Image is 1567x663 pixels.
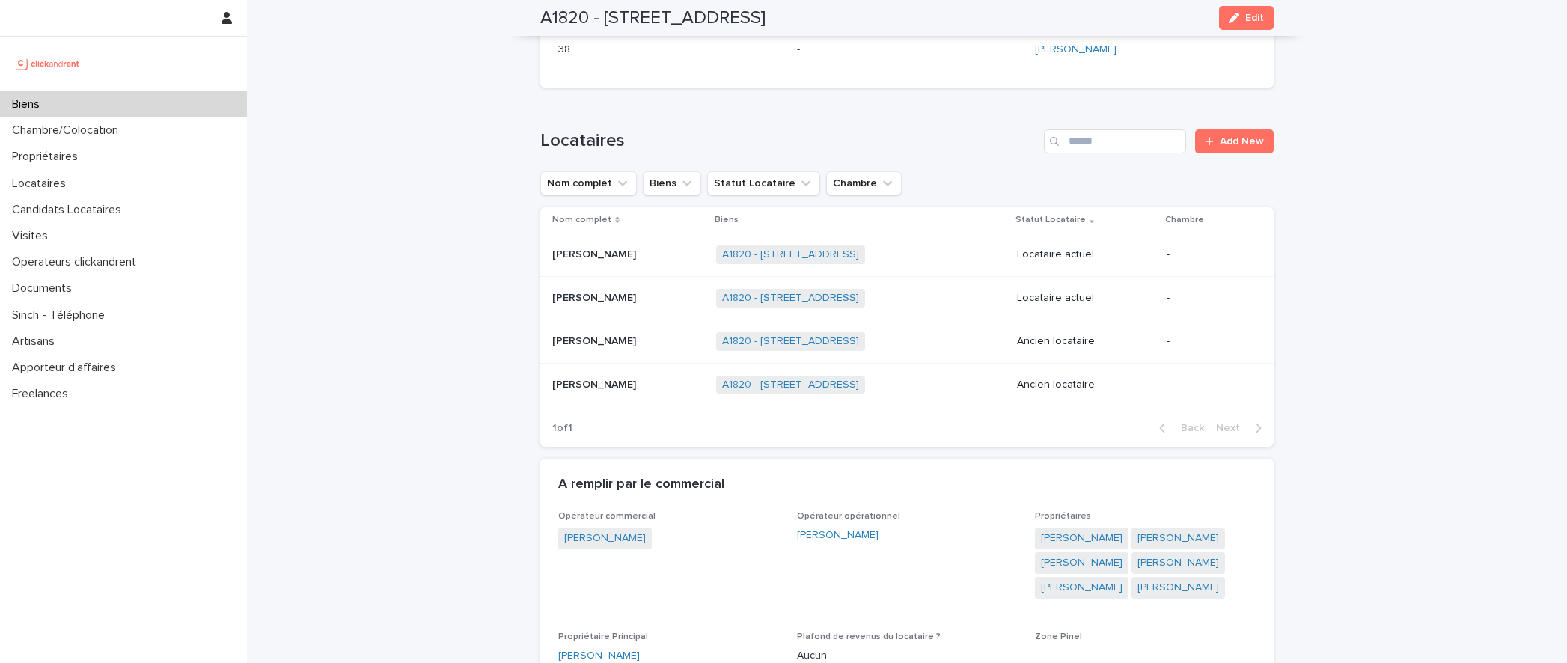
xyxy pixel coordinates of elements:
a: [PERSON_NAME] [1137,580,1219,596]
p: Documents [6,281,84,296]
input: Search [1044,129,1186,153]
p: Biens [715,212,739,228]
span: Next [1216,423,1249,433]
p: Nom complet [552,212,611,228]
tr: [PERSON_NAME][PERSON_NAME] A1820 - [STREET_ADDRESS] Locataire actuel- [540,277,1274,320]
button: Statut Locataire [707,171,820,195]
p: [PERSON_NAME] [552,289,639,305]
p: Candidats Locataires [6,203,133,217]
a: [PERSON_NAME] [1041,531,1122,546]
p: Chambre [1165,212,1204,228]
p: Statut Locataire [1015,212,1086,228]
span: Plafond de revenus du locataire ? [797,632,941,641]
p: Ancien locataire [1017,379,1155,391]
span: Add New [1220,136,1264,147]
p: - [1167,335,1250,348]
p: Propriétaires [6,150,90,164]
a: [PERSON_NAME] [797,528,879,543]
p: Visites [6,229,60,243]
button: Nom complet [540,171,637,195]
p: Biens [6,97,52,111]
a: [PERSON_NAME] [1137,555,1219,571]
p: Locataire actuel [1017,248,1155,261]
a: A1820 - [STREET_ADDRESS] [722,335,859,348]
a: [PERSON_NAME] [564,531,646,546]
p: [PERSON_NAME] [552,332,639,348]
span: Edit [1245,13,1264,23]
p: Artisans [6,334,67,349]
button: Biens [643,171,701,195]
a: [PERSON_NAME] [1041,555,1122,571]
p: Ancien locataire [1017,335,1155,348]
button: Back [1147,421,1210,435]
p: - [1167,292,1250,305]
a: [PERSON_NAME] [1041,580,1122,596]
p: Apporteur d'affaires [6,361,128,375]
p: - [1167,379,1250,391]
img: UCB0brd3T0yccxBKYDjQ [12,49,85,79]
span: Propriétaires [1035,512,1091,521]
button: Next [1210,421,1274,435]
tr: [PERSON_NAME][PERSON_NAME] A1820 - [STREET_ADDRESS] Ancien locataire- [540,363,1274,406]
p: [PERSON_NAME] [552,376,639,391]
p: 38 [558,42,779,58]
span: Opérateur commercial [558,512,656,521]
tr: [PERSON_NAME][PERSON_NAME] A1820 - [STREET_ADDRESS] Ancien locataire- [540,320,1274,363]
h2: A remplir par le commercial [558,477,724,493]
span: Back [1172,423,1204,433]
p: - [1167,248,1250,261]
span: Propriétaire Principal [558,632,648,641]
a: Add New [1195,129,1274,153]
a: [PERSON_NAME] [1035,42,1117,58]
p: Sinch - Téléphone [6,308,117,323]
span: Opérateur opérationnel [797,512,900,521]
span: Zone Pinel [1035,632,1082,641]
a: [PERSON_NAME] [1137,531,1219,546]
p: Locataire actuel [1017,292,1155,305]
a: A1820 - [STREET_ADDRESS] [722,292,859,305]
p: Operateurs clickandrent [6,255,148,269]
a: A1820 - [STREET_ADDRESS] [722,248,859,261]
button: Edit [1219,6,1274,30]
button: Chambre [826,171,902,195]
p: [PERSON_NAME] [552,245,639,261]
a: A1820 - [STREET_ADDRESS] [722,379,859,391]
p: - [797,42,1018,58]
tr: [PERSON_NAME][PERSON_NAME] A1820 - [STREET_ADDRESS] Locataire actuel- [540,233,1274,277]
p: Freelances [6,387,80,401]
h1: Locataires [540,130,1038,152]
p: Chambre/Colocation [6,123,130,138]
h2: A1820 - [STREET_ADDRESS] [540,7,766,29]
p: 1 of 1 [540,410,584,447]
p: Locataires [6,177,78,191]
